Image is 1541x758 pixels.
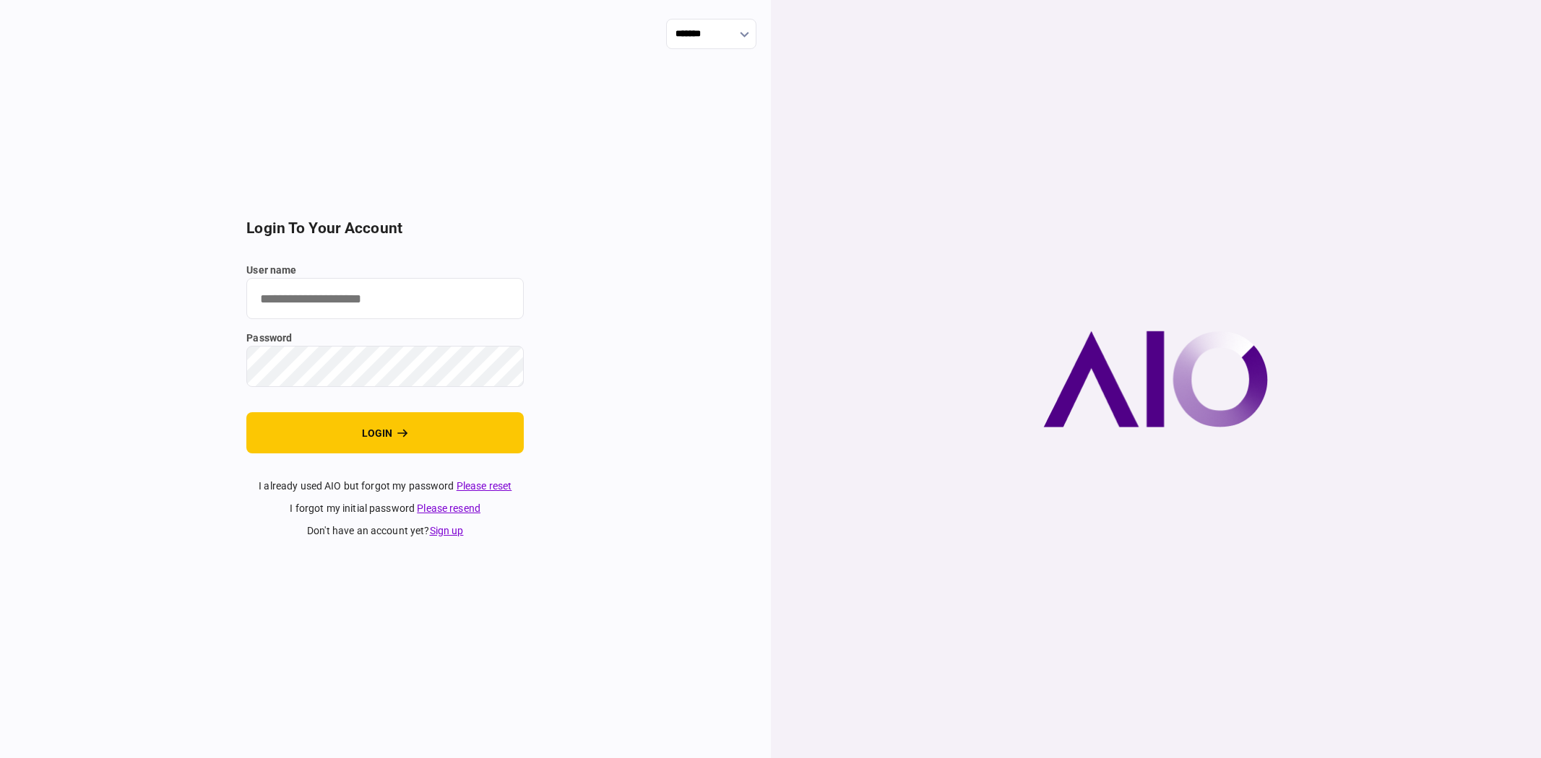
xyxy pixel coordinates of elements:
[457,480,512,492] a: Please reset
[246,501,524,516] div: I forgot my initial password
[246,346,524,387] input: password
[246,219,524,238] h2: login to your account
[417,502,480,514] a: Please resend
[246,412,524,453] button: login
[430,525,464,536] a: Sign up
[246,479,524,494] div: I already used AIO but forgot my password
[246,331,524,346] label: password
[246,523,524,539] div: don't have an account yet ?
[246,278,524,319] input: user name
[1043,331,1268,427] img: AIO company logo
[246,263,524,278] label: user name
[666,19,756,49] input: show language options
